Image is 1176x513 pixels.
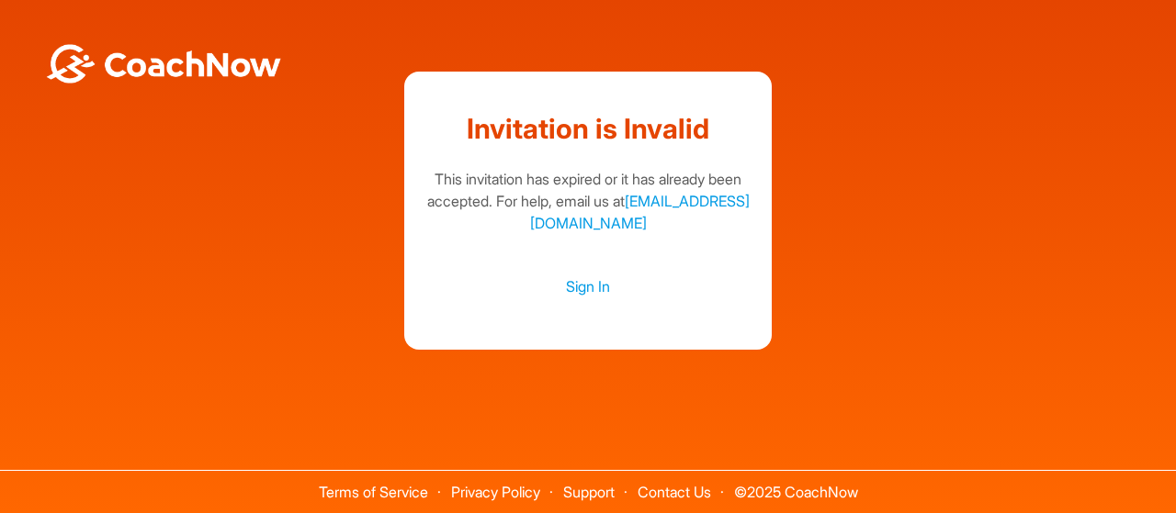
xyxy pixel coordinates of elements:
a: [EMAIL_ADDRESS][DOMAIN_NAME] [530,192,750,232]
a: Sign In [423,274,753,298]
a: Terms of Service [319,483,428,501]
h1: Invitation is Invalid [423,108,753,150]
a: Privacy Policy [451,483,540,501]
a: Support [563,483,615,501]
div: This invitation has expired or it has already been accepted. For help, email us at [423,168,753,234]
a: Contact Us [638,483,711,501]
img: BwLJSsUCoWCh5upNqxVrqldRgqLPVwmV24tXu5FoVAoFEpwwqQ3VIfuoInZCoVCoTD4vwADAC3ZFMkVEQFDAAAAAElFTkSuQmCC [44,44,283,84]
span: © 2025 CoachNow [725,471,867,499]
